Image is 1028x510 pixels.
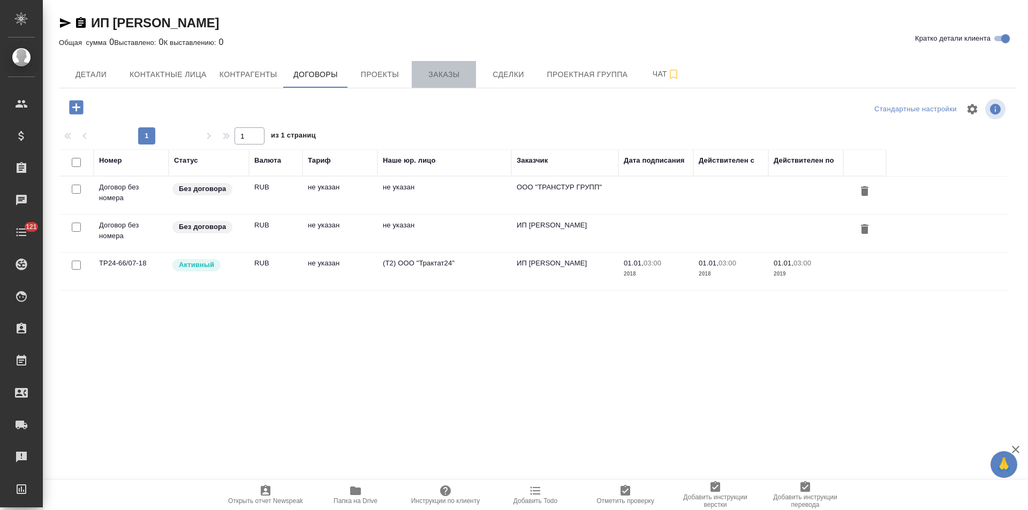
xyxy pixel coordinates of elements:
[793,259,811,267] p: 03:00
[547,68,628,81] span: Проектная группа
[624,155,685,166] div: Дата подписания
[377,177,511,214] td: не указан
[179,222,226,232] p: Без договора
[220,68,277,81] span: Контрагенты
[517,258,613,269] p: ИП [PERSON_NAME]
[99,155,122,166] div: Номер
[94,253,169,290] td: ТР24-66/07-18
[624,269,688,279] p: 2018
[59,17,72,29] button: Скопировать ссылку для ЯМессенджера
[164,39,219,47] p: К выставлению:
[517,155,548,166] div: Заказчик
[179,184,226,194] p: Без договора
[303,253,377,290] td: не указан
[699,259,719,267] p: 01.01,
[699,155,754,166] div: Действителен с
[59,36,1016,49] div: 0 0 0
[94,215,169,252] td: Договор без номера
[65,68,117,81] span: Детали
[517,220,613,231] p: ИП [PERSON_NAME]
[667,68,680,81] svg: Подписаться
[114,39,158,47] p: Выставлено:
[377,215,511,252] td: не указан
[915,33,991,44] span: Кратко детали клиента
[59,39,109,47] p: Общая сумма
[308,155,331,166] div: Тариф
[179,260,214,270] p: Активный
[856,220,874,240] button: Удалить
[94,177,169,214] td: Договор без номера
[517,182,613,193] p: ООО "ТРАНСТУР ГРУПП"
[644,259,661,267] p: 03:00
[774,155,834,166] div: Действителен по
[354,68,405,81] span: Проекты
[640,67,692,81] span: Чат
[985,99,1008,119] span: Посмотреть информацию
[62,96,91,118] button: Добавить договор
[91,16,219,30] a: ИП [PERSON_NAME]
[254,155,281,166] div: Валюта
[699,269,763,279] p: 2018
[303,177,377,214] td: не указан
[959,96,985,122] span: Настроить таблицу
[249,215,303,252] td: RUB
[19,222,43,232] span: 121
[74,17,87,29] button: Скопировать ссылку
[774,269,838,279] p: 2019
[377,253,511,290] td: (Т2) ООО "Трактат24"
[719,259,736,267] p: 03:00
[383,155,436,166] div: Наше юр. лицо
[249,177,303,214] td: RUB
[249,253,303,290] td: RUB
[303,215,377,252] td: не указан
[174,155,198,166] div: Статус
[872,101,959,118] div: split button
[271,129,316,144] span: из 1 страниц
[130,68,207,81] span: Контактные лица
[3,219,40,246] a: 121
[290,68,341,81] span: Договоры
[856,182,874,202] button: Удалить
[774,259,793,267] p: 01.01,
[418,68,470,81] span: Заказы
[482,68,534,81] span: Сделки
[991,451,1017,478] button: 🙏
[995,453,1013,476] span: 🙏
[624,259,644,267] p: 01.01,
